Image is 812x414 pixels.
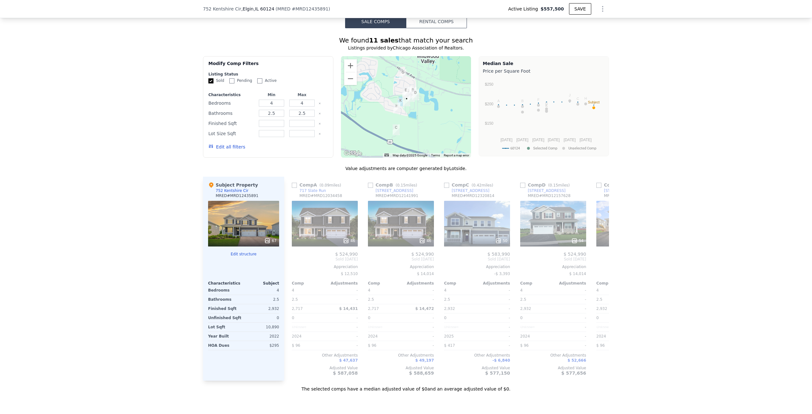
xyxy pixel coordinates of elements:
span: Sold [DATE] [520,257,586,262]
div: The selected comps have a median adjusted value of $0 and an average adjusted value of $0 . [203,381,609,392]
div: Unknown [368,323,400,332]
button: Sale Comps [345,15,406,28]
div: Other Adjustments [444,353,510,358]
div: [STREET_ADDRESS] [452,188,489,193]
text: Subject [588,100,600,104]
button: Edit all filters [208,144,245,150]
span: 0 [520,316,523,320]
span: , IL 60124 [253,6,274,11]
button: Zoom out [344,72,357,85]
div: Comp [292,281,325,286]
button: Zoom in [344,59,357,72]
button: Edit structure [208,252,279,257]
button: Clear [318,122,321,125]
div: Comp [444,281,477,286]
input: Sold [208,78,213,83]
span: 0 [368,316,370,320]
div: 0 [245,313,279,322]
div: 2,932 [245,304,279,313]
span: 4 [520,288,523,292]
div: 67 [264,238,277,244]
div: 724 Slate Run [405,88,412,98]
span: $ 524,990 [335,252,358,257]
div: 2022 [245,332,279,341]
span: 0.42 [473,183,481,187]
span: $ 524,990 [411,252,434,257]
span: 2,932 [444,306,455,311]
span: Sold [DATE] [292,257,358,262]
img: Google [343,149,363,158]
div: Adjustments [477,281,510,286]
div: Price per Square Foot [483,67,605,76]
div: Adjusted Value [444,365,510,371]
div: Comp A [292,182,344,188]
span: $557,500 [540,6,564,12]
div: Lot Size Sqft [208,129,255,138]
span: MRED [277,6,290,11]
div: MRED # MRD12157628 [528,193,571,198]
text: $200 [485,102,494,106]
div: Comp [368,281,401,286]
div: - [478,332,510,341]
div: 2.5 [596,295,628,304]
span: ( miles) [469,183,496,187]
text: H [584,96,587,100]
div: Other Adjustments [368,353,434,358]
div: Bedrooms [208,99,255,108]
span: $ 96 [368,343,377,348]
span: 0.15 [397,183,406,187]
div: 719 Kentshire Circle [412,89,419,100]
span: , Elgin [241,6,274,12]
div: Median Sale [483,60,605,67]
div: - [478,304,510,313]
span: Sold [DATE] [368,257,434,262]
div: - [402,341,434,350]
a: Report a map error [444,154,469,157]
div: Modify Comp Filters [208,60,328,72]
span: -$ 6,840 [493,358,510,363]
text: J [569,93,571,97]
a: 717 Slate Run [292,188,326,193]
div: MRED # MRD12435891 [216,193,259,198]
div: 2025 [444,332,476,341]
div: 752 Kentshire Cir [403,95,410,106]
text: A [497,99,500,103]
div: 2024 [368,332,400,341]
div: - [478,323,510,332]
div: - [478,295,510,304]
span: 4 [368,288,370,292]
span: $ 14,472 [415,306,434,311]
span: $ 583,990 [488,252,510,257]
div: MRED # MRD12141991 [376,193,418,198]
div: Listings provided by Chicago Association of Realtors . [203,45,609,51]
a: [STREET_ADDRESS] [520,188,566,193]
div: 735 Kentshire Circle [403,87,410,98]
span: 2,717 [368,306,379,311]
text: I [538,103,539,107]
span: # MRD12435891 [292,6,329,11]
span: 2,717 [292,306,303,311]
strong: 11 sales [369,36,399,44]
text: 60124 [510,146,520,150]
text: [DATE] [548,138,560,142]
span: ( miles) [317,183,344,187]
div: Unknown [444,323,476,332]
button: SAVE [569,3,591,15]
span: 0 [596,316,599,320]
span: 2,932 [520,306,531,311]
div: Comp E [596,182,648,188]
text: G [545,102,548,105]
div: Appreciation [368,264,434,269]
text: D [521,105,524,108]
button: Rental Comps [406,15,467,28]
label: Active [257,78,277,83]
div: 737 Kentshire Circle [402,87,409,98]
div: Adjustments [401,281,434,286]
div: - [554,304,586,313]
span: -$ 3,393 [494,272,510,276]
div: 2.5 [444,295,476,304]
text: C [577,97,579,101]
span: 0 [444,316,447,320]
text: F [537,98,540,102]
button: Clear [318,133,321,135]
